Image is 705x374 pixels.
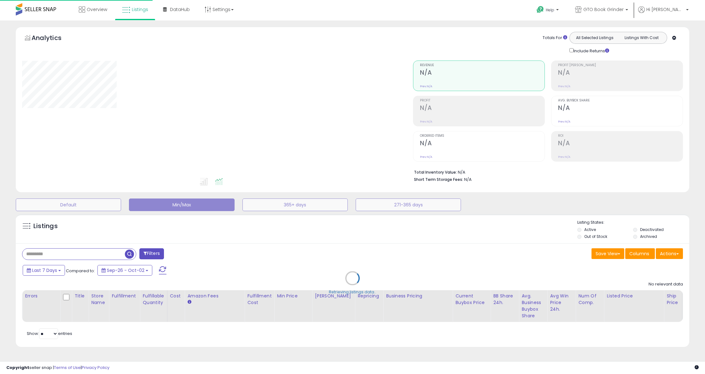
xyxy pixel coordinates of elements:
[420,134,545,138] span: Ordered Items
[464,176,472,182] span: N/A
[356,199,461,211] button: 271-365 days
[558,155,570,159] small: Prev: N/A
[546,7,554,13] span: Help
[420,69,545,78] h2: N/A
[638,6,689,20] a: Hi [PERSON_NAME]
[420,84,432,88] small: Prev: N/A
[565,47,617,54] div: Include Returns
[414,170,457,175] b: Total Inventory Value:
[329,289,376,295] div: Retrieving listings data..
[170,6,190,13] span: DataHub
[558,134,683,138] span: ROI
[571,34,618,42] button: All Selected Listings
[420,99,545,102] span: Profit
[54,365,81,371] a: Terms of Use
[558,104,683,113] h2: N/A
[543,35,567,41] div: Totals For
[420,120,432,124] small: Prev: N/A
[558,140,683,148] h2: N/A
[558,64,683,67] span: Profit [PERSON_NAME]
[558,84,570,88] small: Prev: N/A
[420,155,432,159] small: Prev: N/A
[558,99,683,102] span: Avg. Buybox Share
[618,34,665,42] button: Listings With Cost
[558,120,570,124] small: Prev: N/A
[536,6,544,14] i: Get Help
[420,104,545,113] h2: N/A
[414,177,463,182] b: Short Term Storage Fees:
[32,33,74,44] h5: Analytics
[420,64,545,67] span: Revenue
[242,199,348,211] button: 365+ days
[16,199,121,211] button: Default
[129,199,234,211] button: Min/Max
[532,1,565,20] a: Help
[583,6,624,13] span: GTO Book Grinder
[132,6,148,13] span: Listings
[6,365,109,371] div: seller snap | |
[87,6,107,13] span: Overview
[6,365,29,371] strong: Copyright
[420,140,545,148] h2: N/A
[646,6,684,13] span: Hi [PERSON_NAME]
[82,365,109,371] a: Privacy Policy
[558,69,683,78] h2: N/A
[414,168,678,175] li: N/A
